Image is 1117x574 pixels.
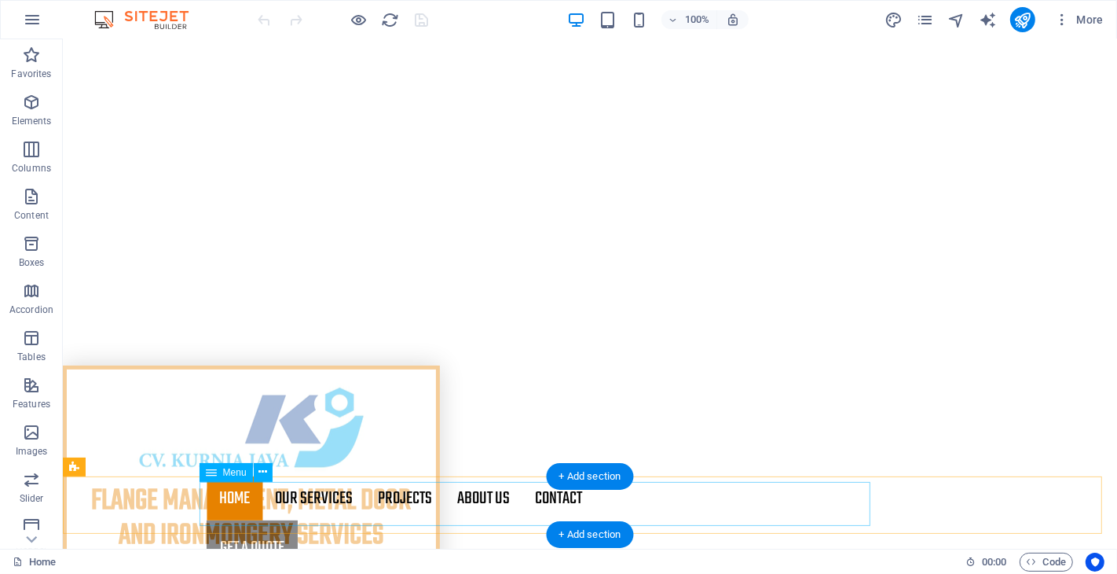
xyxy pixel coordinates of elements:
img: Editor Logo [90,10,208,29]
span: Code [1027,553,1066,572]
p: Boxes [19,256,45,269]
button: More [1048,7,1110,32]
button: navigator [947,10,966,29]
i: Publish [1013,11,1031,29]
button: text_generator [979,10,998,29]
button: publish [1010,7,1035,32]
p: Tables [17,351,46,363]
button: Click here to leave preview mode and continue editing [350,10,368,29]
p: Favorites [11,68,51,80]
i: AI Writer [979,11,997,29]
p: Content [14,209,49,222]
button: reload [381,10,400,29]
i: On resize automatically adjust zoom level to fit chosen device. [726,13,740,27]
span: Menu [223,468,247,477]
i: Design (Ctrl+Alt+Y) [884,11,903,29]
p: Accordion [9,304,53,316]
button: design [884,10,903,29]
p: Slider [20,492,44,505]
button: 100% [661,10,717,29]
p: Elements [12,115,52,127]
i: Navigator [947,11,965,29]
h6: Session time [965,553,1007,572]
p: Features [13,398,50,410]
button: pages [916,10,935,29]
span: 00 00 [982,553,1006,572]
i: Pages (Ctrl+Alt+S) [916,11,934,29]
i: Reload page [382,11,400,29]
span: : [993,556,995,568]
button: Usercentrics [1086,553,1104,572]
p: Images [16,445,48,458]
p: Columns [12,162,51,175]
span: More [1054,12,1104,28]
div: + Add section [547,463,634,490]
button: Code [1020,553,1073,572]
h6: 100% [685,10,710,29]
a: Click to cancel selection. Double-click to open Pages [13,553,56,572]
div: + Add section [547,521,634,548]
